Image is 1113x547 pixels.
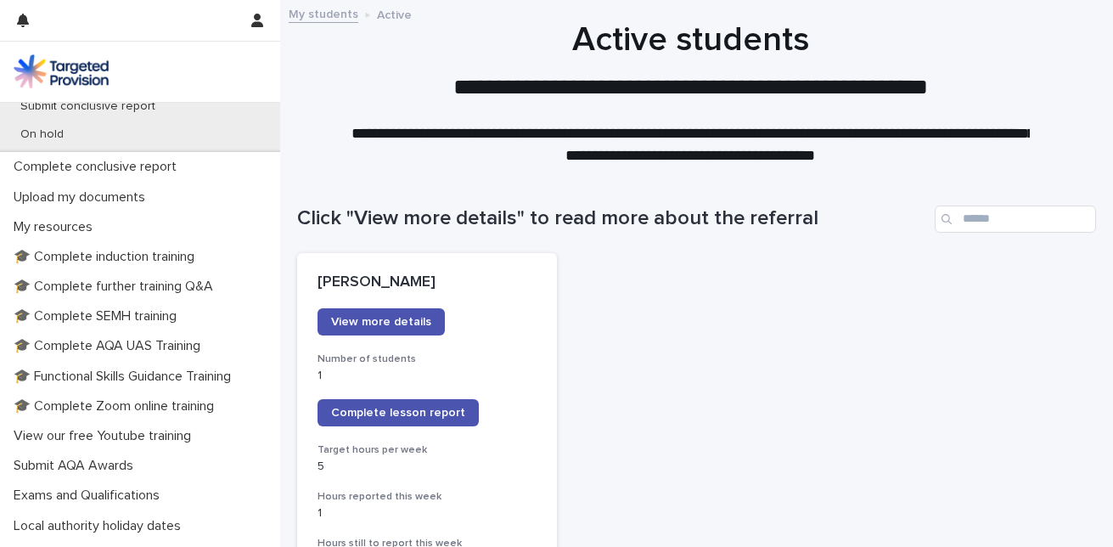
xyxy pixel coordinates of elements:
[7,127,77,142] p: On hold
[318,352,537,366] h3: Number of students
[7,159,190,175] p: Complete conclusive report
[935,206,1096,233] input: Search
[7,488,173,504] p: Exams and Qualifications
[318,460,537,474] p: 5
[318,506,537,521] p: 1
[7,308,190,324] p: 🎓 Complete SEMH training
[318,308,445,336] a: View more details
[297,20,1083,60] h1: Active students
[7,369,245,385] p: 🎓 Functional Skills Guidance Training
[318,490,537,504] h3: Hours reported this week
[318,273,537,292] p: [PERSON_NAME]
[7,99,169,114] p: Submit conclusive report
[318,399,479,426] a: Complete lesson report
[14,54,109,88] img: M5nRWzHhSzIhMunXDL62
[7,518,194,534] p: Local authority holiday dates
[289,3,358,23] a: My students
[7,398,228,414] p: 🎓 Complete Zoom online training
[331,407,465,419] span: Complete lesson report
[7,428,205,444] p: View our free Youtube training
[7,249,208,265] p: 🎓 Complete induction training
[7,189,159,206] p: Upload my documents
[331,316,431,328] span: View more details
[297,206,928,231] h1: Click "View more details" to read more about the referral
[7,279,227,295] p: 🎓 Complete further training Q&A
[318,369,537,383] p: 1
[318,443,537,457] h3: Target hours per week
[7,338,214,354] p: 🎓 Complete AQA UAS Training
[7,219,106,235] p: My resources
[377,4,412,23] p: Active
[7,458,147,474] p: Submit AQA Awards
